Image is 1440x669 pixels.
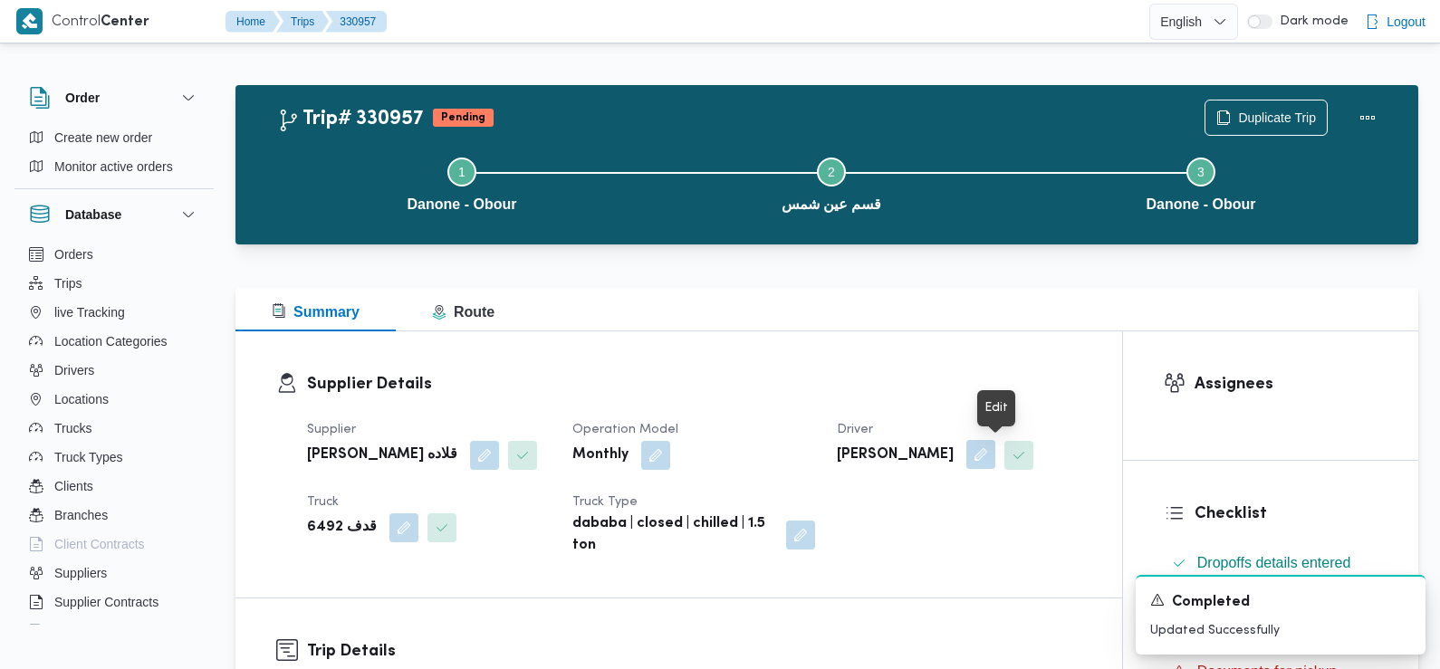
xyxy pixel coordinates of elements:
[22,616,206,645] button: Devices
[408,194,517,215] span: Danone - Obour
[837,424,873,435] span: Driver
[22,559,206,588] button: Suppliers
[1195,372,1378,397] h3: Assignees
[54,475,93,497] span: Clients
[22,240,206,269] button: Orders
[226,11,280,33] button: Home
[54,359,94,381] span: Drivers
[458,165,466,179] span: 1
[54,591,158,613] span: Supplier Contracts
[54,388,109,410] span: Locations
[1147,194,1256,215] span: Danone - Obour
[1238,107,1316,129] span: Duplicate Trip
[54,156,173,177] span: Monitor active orders
[441,112,485,123] b: Pending
[1197,555,1351,570] span: Dropoffs details entered
[1358,4,1433,40] button: Logout
[307,372,1081,397] h3: Supplier Details
[307,517,377,539] b: قدف 6492
[307,639,1081,664] h3: Trip Details
[1150,591,1411,614] div: Notification
[54,244,93,265] span: Orders
[22,588,206,616] button: Supplier Contracts
[1205,100,1328,136] button: Duplicate Trip
[572,424,678,435] span: Operation Model
[647,136,1016,230] button: قسم عين شمس
[54,446,122,468] span: Truck Types
[16,8,43,34] img: X8yXhbKr1z7QwAAAABJRU5ErkJggg==
[22,385,206,414] button: Locations
[54,330,168,352] span: Location Categories
[22,327,206,356] button: Location Categories
[14,240,214,632] div: Database
[54,127,152,148] span: Create new order
[65,204,121,225] h3: Database
[14,123,214,188] div: Order
[54,417,91,439] span: Trucks
[22,501,206,530] button: Branches
[432,304,494,320] span: Route
[1272,14,1349,29] span: Dark mode
[1195,502,1378,526] h3: Checklist
[22,152,206,181] button: Monitor active orders
[22,298,206,327] button: live Tracking
[433,109,494,127] span: Pending
[272,304,360,320] span: Summary
[54,562,107,584] span: Suppliers
[65,87,100,109] h3: Order
[572,496,638,508] span: Truck Type
[29,204,199,225] button: Database
[101,15,149,29] b: Center
[984,397,1008,419] div: Edit
[54,272,82,294] span: Trips
[276,11,329,33] button: Trips
[54,301,125,323] span: live Tracking
[277,136,647,230] button: Danone - Obour
[307,444,457,466] b: [PERSON_NAME] قلاده
[1349,100,1386,136] button: Actions
[572,444,629,466] b: Monthly
[1172,592,1250,614] span: Completed
[22,356,206,385] button: Drivers
[782,194,882,215] span: قسم عين شمس
[325,11,387,33] button: 330957
[22,472,206,501] button: Clients
[837,444,954,466] b: [PERSON_NAME]
[54,533,145,555] span: Client Contracts
[1150,621,1411,640] p: Updated Successfully
[1197,552,1351,574] span: Dropoffs details entered
[54,620,100,642] span: Devices
[1197,165,1205,179] span: 3
[307,496,339,508] span: Truck
[22,414,206,443] button: Trucks
[54,504,108,526] span: Branches
[22,530,206,559] button: Client Contracts
[828,165,835,179] span: 2
[22,123,206,152] button: Create new order
[29,87,199,109] button: Order
[1387,11,1426,33] span: Logout
[1165,549,1378,578] button: Dropoffs details entered
[572,513,774,557] b: dababa | closed | chilled | 1.5 ton
[22,269,206,298] button: Trips
[22,443,206,472] button: Truck Types
[307,424,356,435] span: Supplier
[1016,136,1386,230] button: Danone - Obour
[277,108,424,131] h2: Trip# 330957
